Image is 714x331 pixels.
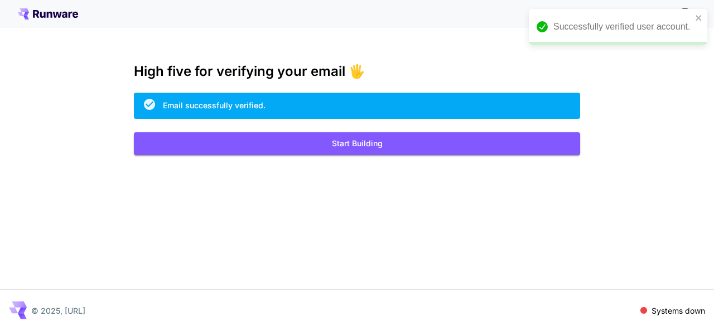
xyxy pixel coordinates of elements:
[553,20,692,33] div: Successfully verified user account.
[163,99,266,111] div: Email successfully verified.
[674,2,696,25] button: In order to qualify for free credit, you need to sign up with a business email address and click ...
[134,64,580,79] h3: High five for verifying your email 🖐️
[134,132,580,155] button: Start Building
[695,13,703,22] button: close
[652,305,705,316] p: Systems down
[31,305,85,316] p: © 2025, [URL]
